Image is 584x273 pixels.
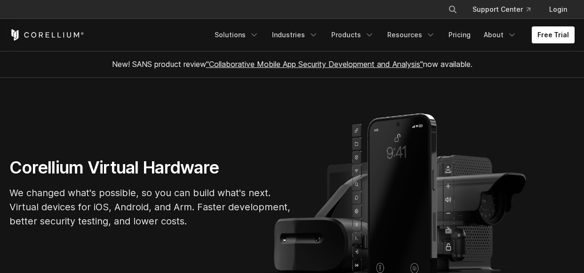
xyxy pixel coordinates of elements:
[9,186,292,228] p: We changed what's possible, so you can build what's next. Virtual devices for iOS, Android, and A...
[209,26,575,43] div: Navigation Menu
[382,26,441,43] a: Resources
[542,1,575,18] a: Login
[326,26,380,43] a: Products
[112,59,472,69] span: New! SANS product review now available.
[532,26,575,43] a: Free Trial
[443,26,476,43] a: Pricing
[478,26,522,43] a: About
[209,26,264,43] a: Solutions
[266,26,324,43] a: Industries
[9,157,292,178] h1: Corellium Virtual Hardware
[437,1,575,18] div: Navigation Menu
[206,59,423,69] a: "Collaborative Mobile App Security Development and Analysis"
[465,1,538,18] a: Support Center
[444,1,461,18] button: Search
[9,29,84,41] a: Corellium Home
